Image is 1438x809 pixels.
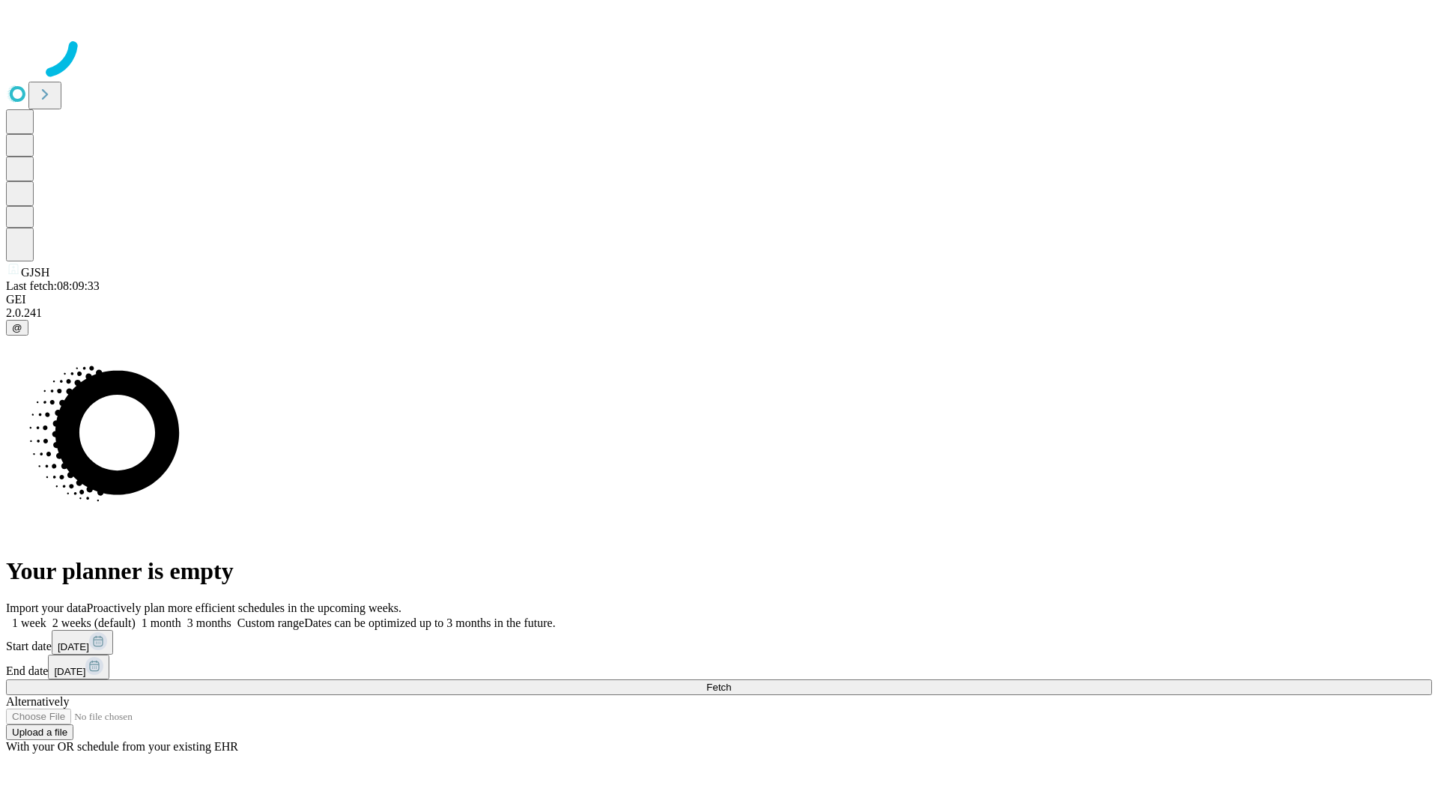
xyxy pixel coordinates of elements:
[58,641,89,652] span: [DATE]
[21,266,49,279] span: GJSH
[6,602,87,614] span: Import your data
[304,616,555,629] span: Dates can be optimized up to 3 months in the future.
[237,616,304,629] span: Custom range
[48,655,109,679] button: [DATE]
[12,322,22,333] span: @
[52,630,113,655] button: [DATE]
[87,602,401,614] span: Proactively plan more efficient schedules in the upcoming weeks.
[142,616,181,629] span: 1 month
[6,320,28,336] button: @
[6,724,73,740] button: Upload a file
[54,666,85,677] span: [DATE]
[6,630,1432,655] div: Start date
[6,695,69,708] span: Alternatively
[12,616,46,629] span: 1 week
[52,616,136,629] span: 2 weeks (default)
[6,293,1432,306] div: GEI
[6,655,1432,679] div: End date
[187,616,231,629] span: 3 months
[6,557,1432,585] h1: Your planner is empty
[6,679,1432,695] button: Fetch
[6,306,1432,320] div: 2.0.241
[6,740,238,753] span: With your OR schedule from your existing EHR
[706,682,731,693] span: Fetch
[6,279,100,292] span: Last fetch: 08:09:33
